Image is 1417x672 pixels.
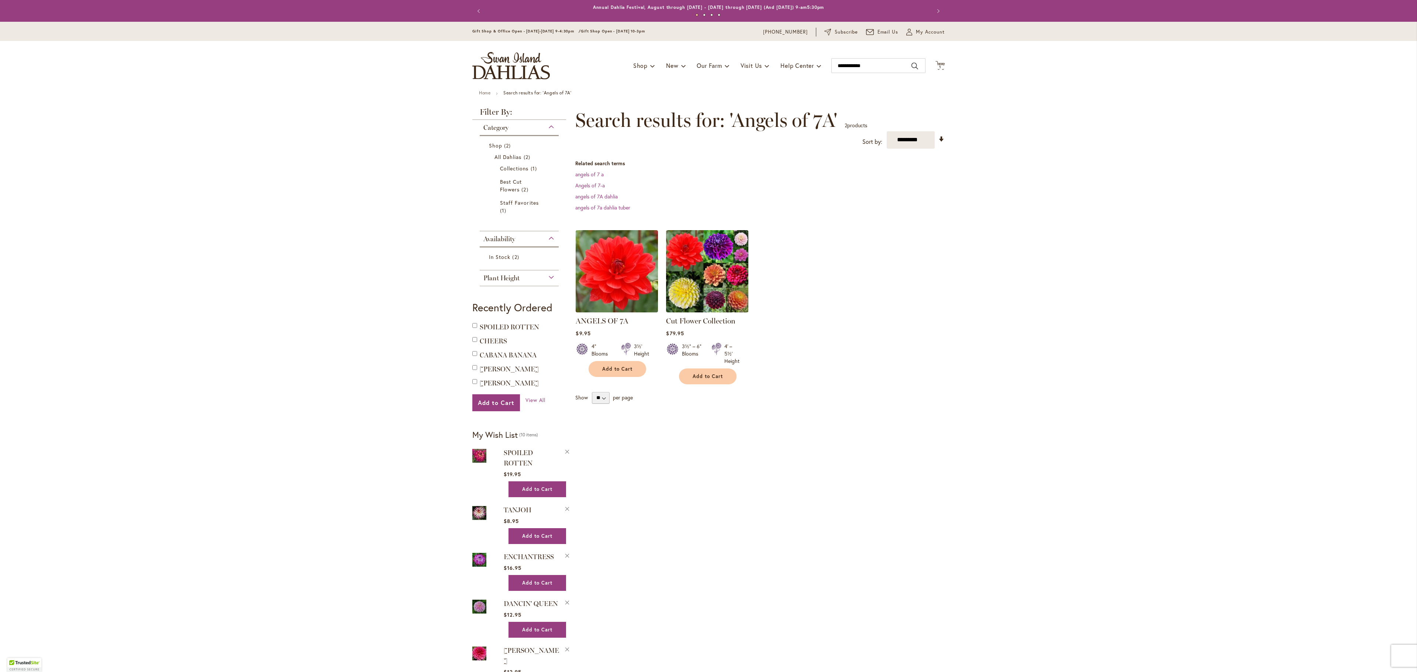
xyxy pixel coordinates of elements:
span: Add to Cart [602,366,632,372]
a: DANCIN' QUEEN [504,600,558,608]
span: Email Us [878,28,899,36]
a: TANJOH [472,505,486,523]
a: Subscribe [824,28,858,36]
p: products [845,119,867,131]
span: Subscribe [835,28,858,36]
a: CHEERS [480,337,507,345]
div: 3½' Height [634,343,649,357]
a: Angels of 7-a [575,182,605,189]
div: 4' – 5½' Height [724,343,739,365]
span: Add to Cart [478,399,514,406]
span: 10 items [519,432,538,437]
a: View All [525,396,546,404]
span: Shop [489,142,502,149]
button: 1 of 4 [696,14,698,16]
span: Help Center [780,62,814,69]
span: Show [575,394,588,401]
a: Best Cut Flowers [500,178,540,193]
strong: Recently Ordered [472,301,552,314]
a: Cut Flower Collection [666,316,735,325]
img: SPOILED ROTTEN [472,447,486,464]
strong: Filter By: [472,108,566,120]
img: ANGELS OF 7A [576,230,658,312]
img: CUT FLOWER COLLECTION [666,230,748,312]
button: 2 of 4 [703,14,706,16]
a: angels of 7A dahlia [575,193,618,200]
span: Gift Shop & Office Open - [DATE]-[DATE] 9-4:30pm / [472,29,581,34]
span: Collections [500,165,529,172]
span: 1 [500,207,508,214]
span: Shop [633,62,648,69]
span: SPOILED ROTTEN [504,449,533,467]
a: angels of 7 a [575,171,604,178]
span: Availability [483,235,515,243]
span: My Account [916,28,945,36]
a: Email Us [866,28,899,36]
span: $16.95 [504,564,521,571]
a: In Stock 2 [489,253,551,261]
a: TANJOH [504,506,531,514]
span: 2 [845,122,847,129]
dt: Related search terms [575,160,945,167]
span: $12.95 [504,611,521,618]
a: ANGELS OF 7A [576,316,628,325]
a: [PERSON_NAME] [480,379,539,387]
span: Add to Cart [693,373,723,380]
a: CUT FLOWER COLLECTION [666,307,748,314]
a: [PERSON_NAME] [504,647,559,665]
button: Add to Cart [508,575,566,591]
span: 2 [521,186,530,193]
button: Next [930,4,945,18]
span: Add to Cart [522,486,552,492]
span: Add to Cart [522,533,552,539]
img: Dancin' Queen [472,598,486,615]
span: All Dahlias [494,153,522,160]
span: Category [483,124,508,132]
img: EMORY PAUL [472,645,486,662]
span: In Stock [489,253,510,260]
a: ENCHANTRESS [504,553,554,561]
span: $79.95 [666,330,684,337]
img: Enchantress [472,551,486,568]
span: Staff Favorites [500,199,539,206]
a: Dancin' Queen [472,598,486,616]
img: TANJOH [472,505,486,521]
span: $19.95 [504,471,521,478]
a: angels of 7a dahlia tuber [575,204,630,211]
button: Add to Cart [589,361,646,377]
span: 2 [512,253,521,261]
span: 1 [939,65,941,69]
button: Previous [472,4,487,18]
span: Add to Cart [522,627,552,633]
a: store logo [472,52,550,79]
a: Annual Dahlia Festival, August through [DATE] - [DATE] through [DATE] (And [DATE]) 9-am5:30pm [593,4,824,10]
span: $9.95 [576,330,590,337]
span: 1 [531,164,539,172]
div: 3½" – 6" Blooms [682,343,703,365]
button: 4 of 4 [718,14,720,16]
span: per page [613,394,633,401]
span: $8.95 [504,517,519,524]
label: Sort by: [862,135,882,149]
a: Home [479,90,490,96]
span: 2 [504,142,513,149]
button: Add to Cart [508,481,566,497]
button: Add to Cart [508,528,566,544]
button: 1 [935,61,945,71]
span: Search results for: 'Angels of 7A' [575,109,837,131]
div: TrustedSite Certified [7,658,41,672]
a: SPOILED ROTTEN [472,447,486,465]
strong: Search results for: 'Angels of 7A' [503,90,571,96]
button: My Account [906,28,945,36]
a: Staff Favorites [500,199,540,214]
span: Best Cut Flowers [500,178,522,193]
a: Enchantress [472,551,486,569]
a: CABANA BANANA [480,351,537,359]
